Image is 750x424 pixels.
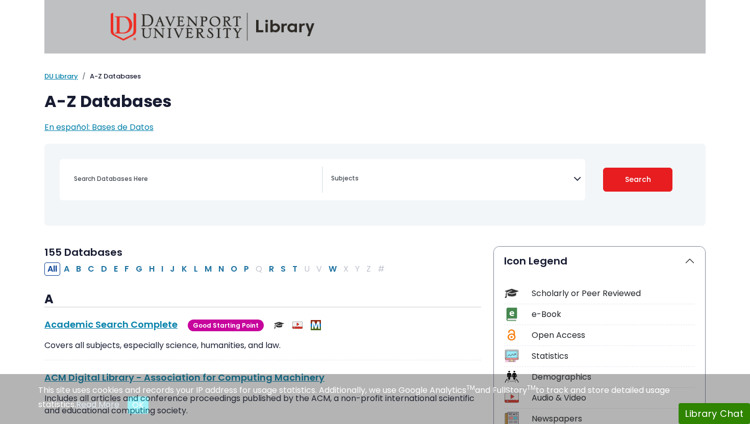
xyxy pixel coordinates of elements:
[85,262,97,276] button: Filter Results C
[98,262,110,276] button: Filter Results D
[505,328,518,342] img: Icon Open Access
[121,262,132,276] button: Filter Results F
[73,262,84,276] button: Filter Results B
[202,262,215,276] button: Filter Results M
[167,262,178,276] button: Filter Results J
[505,349,518,363] img: Icon Statistics
[228,262,240,276] button: Filter Results O
[179,262,190,276] button: Filter Results K
[44,371,324,384] a: ACM Digital Library - Association for Computing Machinery
[679,403,750,424] button: Library Chat
[44,318,178,331] a: Academic Search Complete
[44,245,122,259] span: 155 Databases
[61,262,72,276] button: Filter Results A
[278,262,289,276] button: Filter Results S
[505,370,518,384] img: Icon Demographics
[331,175,573,183] textarea: Search
[527,383,536,392] sup: TM
[289,262,301,276] button: Filter Results T
[494,247,705,275] button: Icon Legend
[146,262,158,276] button: Filter Results H
[158,262,166,276] button: Filter Results I
[44,92,706,111] h1: A-Z Databases
[68,171,322,186] input: Search database by title or keyword
[191,262,201,276] button: Filter Results L
[76,399,119,410] a: Read More
[44,292,481,307] h3: A
[532,287,695,300] div: Scholarly or Peer Reviewed
[505,286,518,300] img: Icon Scholarly or Peer Reviewed
[532,329,695,341] div: Open Access
[505,307,518,321] img: Icon e-Book
[44,262,389,274] div: Alpha-list to filter by first letter of database name
[128,396,148,414] button: Close
[292,320,303,330] img: Audio & Video
[38,384,712,414] div: This site uses cookies and records your IP address for usage statistics. Additionally, we use Goo...
[44,121,154,133] a: En español: Bases de Datos
[326,262,340,276] button: Filter Results W
[133,262,145,276] button: Filter Results G
[188,320,264,331] span: Good Starting Point
[111,13,315,41] img: Davenport University Library
[532,308,695,321] div: e-Book
[532,371,695,383] div: Demographics
[532,350,695,362] div: Statistics
[44,71,78,81] a: DU Library
[215,262,227,276] button: Filter Results N
[603,168,673,192] button: Submit for Search Results
[44,339,481,352] p: Covers all subjects, especially science, humanities, and law.
[274,320,284,330] img: Scholarly or Peer Reviewed
[111,262,121,276] button: Filter Results E
[44,144,706,226] nav: Search filters
[311,320,321,330] img: MeL (Michigan electronic Library)
[78,71,141,82] li: A-Z Databases
[44,71,706,82] nav: breadcrumb
[266,262,277,276] button: Filter Results R
[241,262,252,276] button: Filter Results P
[466,383,475,392] sup: TM
[44,262,60,276] button: All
